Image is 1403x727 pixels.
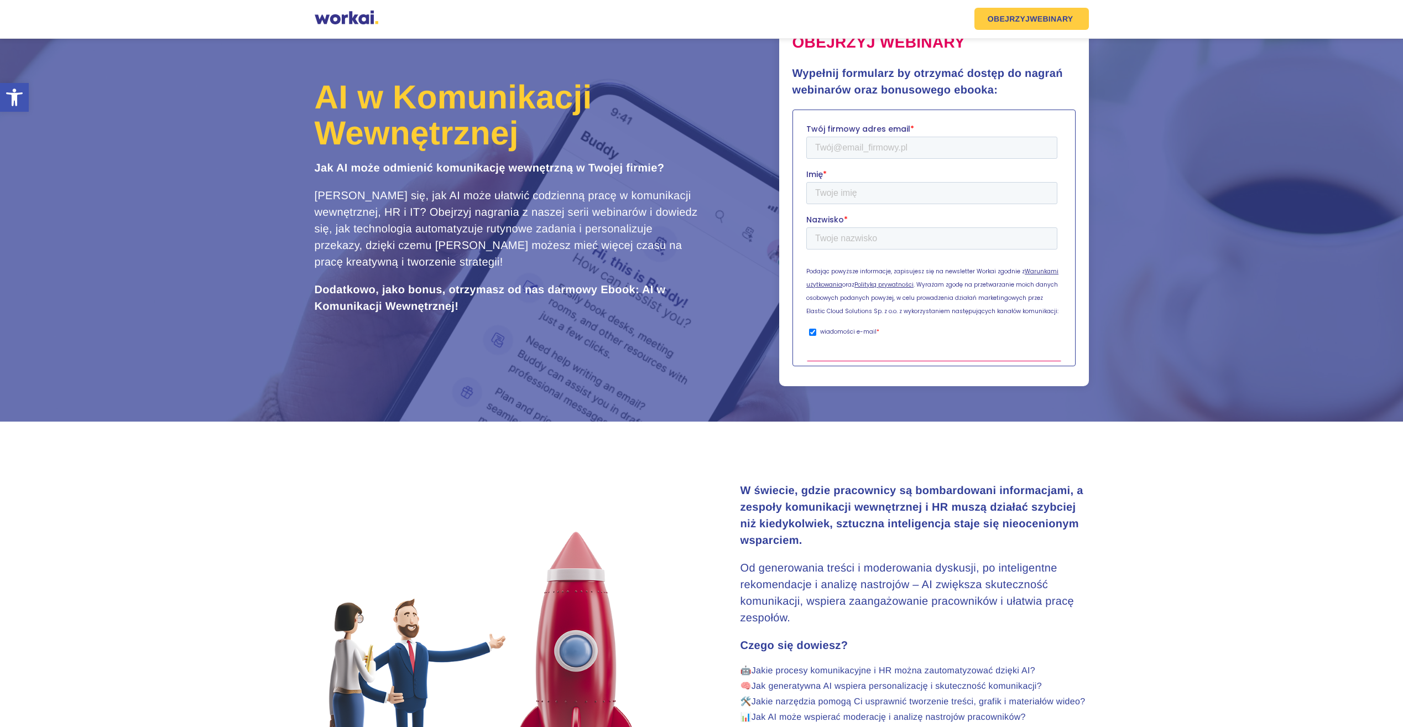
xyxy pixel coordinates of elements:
[740,665,1089,676] li: Jakie procesy komunikacyjne i HR można zautomatyzować dzięki AI?
[792,32,1076,53] h2: Obejrzyj webinary
[315,190,698,268] span: [PERSON_NAME] się, jak AI może ułatwić codzienną pracę w komunikacji wewnętrznej, HR i IT? Obejrz...
[740,681,1089,692] li: Jak generatywna AI wspiera personalizację i skuteczność komunikacji?
[315,79,592,152] span: AI w Komunikacji Wewnętrznej
[740,712,1089,723] li: Jak AI może wspierać moderację i analizę nastrojów pracowników?
[740,682,752,691] i: 🧠
[315,284,666,313] strong: Dodatkowo, jako bonus, otrzymasz od nas darmowy Ebook: AI w Komunikacji Wewnętrznej!
[974,8,1089,30] a: OBEJRZYJWEBINARY
[740,560,1089,626] h3: Od generowania treści i moderowania dyskusji, po inteligentne rekomendacje i analizę nastrojów – ...
[740,696,1089,707] li: Jakie narzędzia pomogą Ci usprawnić tworzenie treści, grafik i materiałów wideo?
[792,67,1063,96] strong: Wypełnij formularz by otrzymać dostęp do nagrań webinarów oraz bonusowego ebooka:
[740,697,752,707] i: 🛠️
[740,666,752,676] i: 🤖
[740,485,1083,547] strong: W świecie, gdzie pracownicy są bombardowani informacjami, a zespoły komunikacji wewnętrznej i HR ...
[1030,15,1073,23] em: WEBINARY
[740,640,848,652] strong: Czego się dowiesz?
[740,713,752,722] i: 📊
[806,123,1062,361] iframe: Form 0
[315,162,665,174] strong: Jak AI może odmienić komunikację wewnętrzną w Twojej firmie?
